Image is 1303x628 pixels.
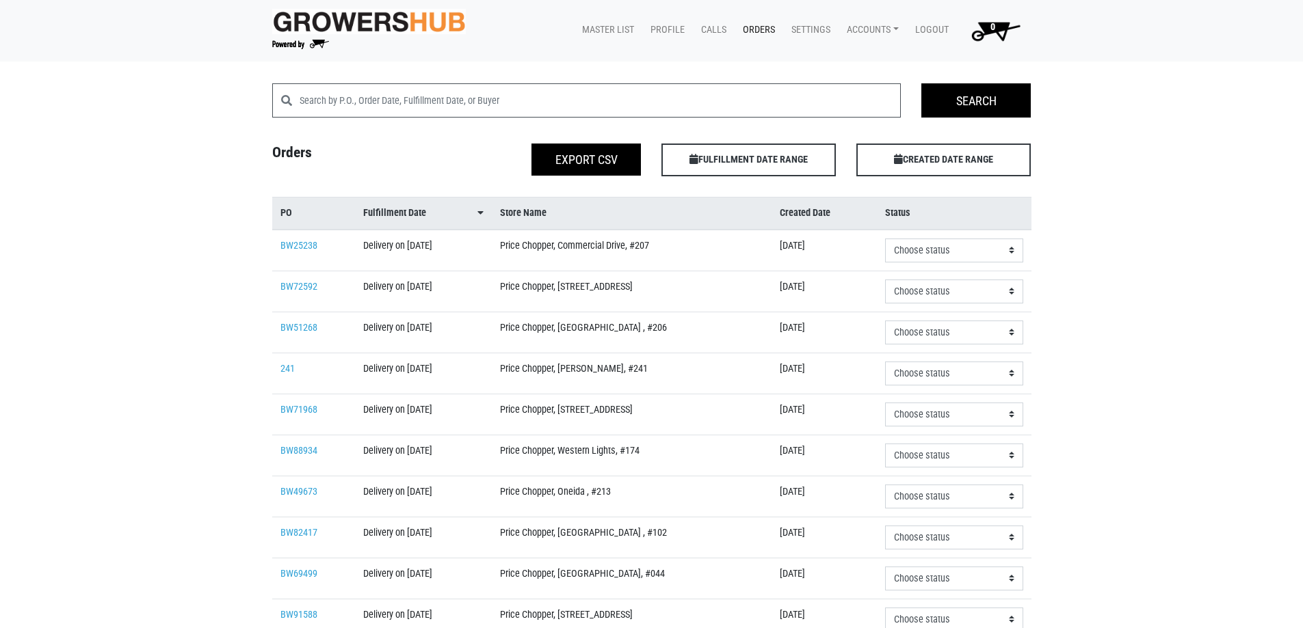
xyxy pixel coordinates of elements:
a: Calls [690,17,732,43]
td: [DATE] [772,435,877,476]
td: Delivery on [DATE] [355,353,492,394]
a: Profile [640,17,690,43]
a: BW72592 [280,281,317,292]
a: Orders [732,17,780,43]
button: Export CSV [531,144,641,176]
a: Accounts [836,17,904,43]
td: Price Chopper, [STREET_ADDRESS] [492,394,772,435]
td: Price Chopper, Western Lights, #174 [492,435,772,476]
td: [DATE] [772,476,877,517]
td: Price Chopper, Oneida , #213 [492,476,772,517]
td: [DATE] [772,271,877,312]
td: Price Chopper, [PERSON_NAME], #241 [492,353,772,394]
td: Price Chopper, Commercial Drive, #207 [492,230,772,271]
td: Price Chopper, [GEOGRAPHIC_DATA] , #102 [492,517,772,558]
span: Fulfillment Date [363,206,426,221]
span: FULFILLMENT DATE RANGE [661,144,836,176]
a: Master List [571,17,640,43]
a: BW91588 [280,609,317,620]
td: [DATE] [772,517,877,558]
td: Delivery on [DATE] [355,517,492,558]
a: BW49673 [280,486,317,497]
td: Delivery on [DATE] [355,230,492,271]
td: Delivery on [DATE] [355,435,492,476]
span: CREATED DATE RANGE [856,144,1031,176]
a: Store Name [500,206,763,221]
td: Delivery on [DATE] [355,394,492,435]
td: [DATE] [772,394,877,435]
span: Status [885,206,910,221]
a: Created Date [780,206,869,221]
td: Delivery on [DATE] [355,476,492,517]
a: BW88934 [280,445,317,456]
td: Price Chopper, [STREET_ADDRESS] [492,271,772,312]
a: 0 [954,17,1031,44]
td: Price Chopper, [GEOGRAPHIC_DATA] , #206 [492,312,772,353]
input: Search by P.O., Order Date, Fulfillment Date, or Buyer [300,83,901,118]
a: BW51268 [280,322,317,333]
a: Fulfillment Date [363,206,484,221]
a: BW69499 [280,568,317,579]
a: 241 [280,363,295,374]
td: [DATE] [772,312,877,353]
span: Store Name [500,206,547,221]
a: BW25238 [280,240,317,251]
td: [DATE] [772,230,877,271]
td: Delivery on [DATE] [355,271,492,312]
td: Price Chopper, [GEOGRAPHIC_DATA], #044 [492,558,772,599]
img: original-fc7597fdc6adbb9d0e2ae620e786d1a2.jpg [272,9,466,34]
a: Logout [904,17,954,43]
span: PO [280,206,292,221]
input: Search [921,83,1031,118]
a: Settings [780,17,836,43]
a: PO [280,206,347,221]
h4: Orders [262,144,457,171]
a: Status [885,206,1023,221]
a: BW71968 [280,404,317,415]
td: Delivery on [DATE] [355,312,492,353]
img: Cart [965,17,1026,44]
img: Powered by Big Wheelbarrow [272,40,329,49]
a: BW82417 [280,527,317,538]
span: 0 [990,21,995,33]
td: [DATE] [772,558,877,599]
span: Created Date [780,206,830,221]
td: Delivery on [DATE] [355,558,492,599]
td: [DATE] [772,353,877,394]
